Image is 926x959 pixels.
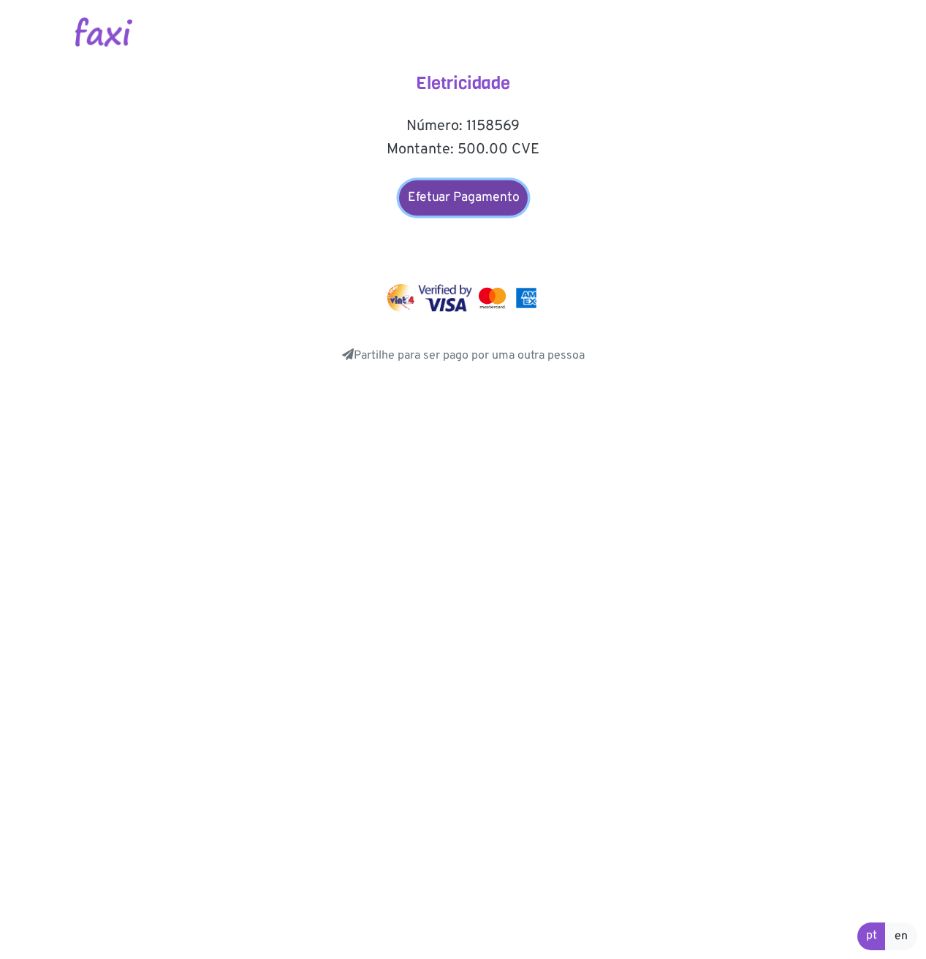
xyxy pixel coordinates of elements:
[399,180,528,215] a: Efetuar Pagamento
[857,922,886,950] a: pt
[512,284,540,312] img: mastercard
[317,73,610,94] h4: Eletricidade
[317,118,610,135] h5: Número: 1158569
[317,141,610,158] h5: Montante: 500.00 CVE
[342,348,585,363] a: Partilhe para ser pago por uma outra pessoa
[386,284,415,312] img: vinti4
[885,922,917,950] a: en
[418,284,473,312] img: visa
[475,284,509,312] img: mastercard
